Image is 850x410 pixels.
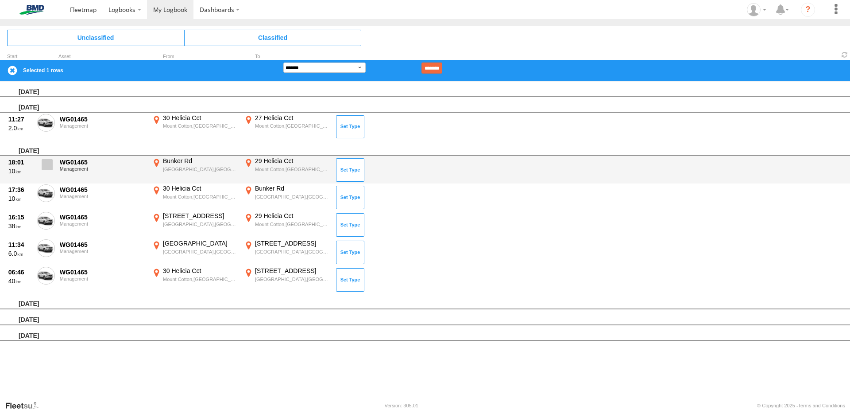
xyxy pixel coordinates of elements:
div: 16:15 [8,213,32,221]
label: Click to View Event Location [151,239,239,265]
div: 29 Helicia Cct [255,212,330,220]
div: 40 [8,277,32,285]
div: From [151,55,239,59]
label: Click to View Event Location [243,212,331,238]
label: Click to View Event Location [243,157,331,183]
button: Click to Set [336,213,364,236]
div: 29 Helicia Cct [255,157,330,165]
div: Mount Cotton,[GEOGRAPHIC_DATA] [163,194,238,200]
div: 10 [8,195,32,203]
label: Click to View Event Location [243,184,331,210]
div: [GEOGRAPHIC_DATA] [163,239,238,247]
div: Mount Cotton,[GEOGRAPHIC_DATA] [163,276,238,282]
div: Management [60,276,146,281]
div: [STREET_ADDRESS] [255,239,330,247]
div: Management [60,123,146,129]
div: To [243,55,331,59]
div: [GEOGRAPHIC_DATA],[GEOGRAPHIC_DATA] [255,194,330,200]
div: Management [60,221,146,226]
div: [STREET_ADDRESS] [163,212,238,220]
label: Click to View Event Location [151,267,239,293]
div: 10 [8,167,32,175]
label: Click to View Event Location [243,239,331,265]
button: Click to Set [336,268,364,291]
div: 11:34 [8,241,32,249]
label: Click to View Event Location [151,157,239,183]
div: 30 Helicia Cct [163,267,238,275]
div: 18:01 [8,158,32,166]
div: Mount Cotton,[GEOGRAPHIC_DATA] [255,123,330,129]
div: Management [60,166,146,172]
button: Click to Set [336,186,364,209]
div: 2.0 [8,124,32,132]
label: Click to View Event Location [151,114,239,140]
div: [STREET_ADDRESS] [255,267,330,275]
div: Version: 305.01 [385,403,418,408]
label: Click to View Event Location [151,184,239,210]
div: [GEOGRAPHIC_DATA],[GEOGRAPHIC_DATA] [255,276,330,282]
span: Click to view Classified Trips [184,30,361,46]
button: Click to Set [336,115,364,138]
div: 11:27 [8,115,32,123]
div: WG01465 [60,241,146,249]
label: Click to View Event Location [243,114,331,140]
div: 30 Helicia Cct [163,114,238,122]
div: WG01465 [60,158,146,166]
div: [GEOGRAPHIC_DATA],[GEOGRAPHIC_DATA] [163,249,238,255]
div: WG01465 [60,268,146,276]
div: Asset [58,55,147,59]
label: Click to View Event Location [243,267,331,293]
div: WG01465 [60,186,146,194]
span: Click to view Unclassified Trips [7,30,184,46]
div: Bunker Rd [255,184,330,192]
div: Bunker Rd [163,157,238,165]
div: 06:46 [8,268,32,276]
div: Management [60,249,146,254]
div: [GEOGRAPHIC_DATA],[GEOGRAPHIC_DATA] [163,166,238,172]
div: [GEOGRAPHIC_DATA],[GEOGRAPHIC_DATA] [255,249,330,255]
div: Click to Sort [7,55,34,59]
div: Mount Cotton,[GEOGRAPHIC_DATA] [255,221,330,227]
div: 17:36 [8,186,32,194]
div: WG01465 [60,213,146,221]
div: 6.0 [8,250,32,258]
div: Matthew Still [744,3,769,16]
div: 38 [8,222,32,230]
i: ? [801,3,815,17]
button: Click to Set [336,158,364,181]
div: WG01465 [60,115,146,123]
span: Refresh [839,51,850,59]
div: Mount Cotton,[GEOGRAPHIC_DATA] [163,123,238,129]
label: Clear Selection [7,65,18,76]
button: Click to Set [336,241,364,264]
div: Management [60,194,146,199]
a: Visit our Website [5,401,46,410]
label: Click to View Event Location [151,212,239,238]
img: bmd-logo.svg [9,5,55,15]
div: Mount Cotton,[GEOGRAPHIC_DATA] [255,166,330,172]
a: Terms and Conditions [798,403,845,408]
div: 27 Helicia Cct [255,114,330,122]
div: [GEOGRAPHIC_DATA],[GEOGRAPHIC_DATA] [163,221,238,227]
div: 30 Helicia Cct [163,184,238,192]
div: © Copyright 2025 - [757,403,845,408]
